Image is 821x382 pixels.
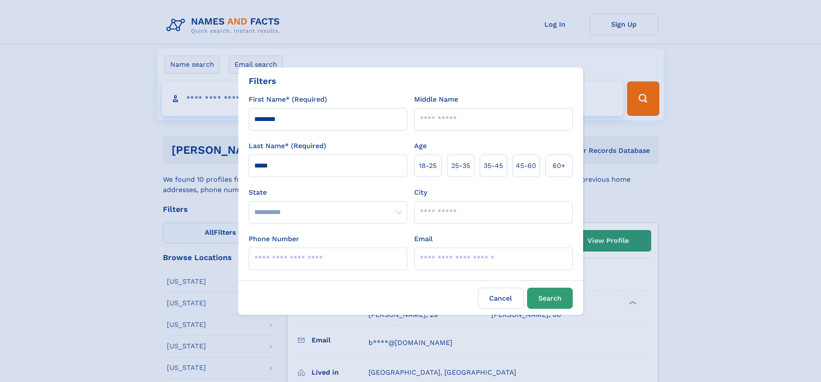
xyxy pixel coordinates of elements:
[414,94,458,105] label: Middle Name
[527,288,573,309] button: Search
[249,187,407,198] label: State
[414,234,433,244] label: Email
[249,94,327,105] label: First Name* (Required)
[414,187,427,198] label: City
[516,161,536,171] span: 45‑60
[553,161,565,171] span: 60+
[451,161,470,171] span: 25‑35
[414,141,427,151] label: Age
[484,161,503,171] span: 35‑45
[249,141,326,151] label: Last Name* (Required)
[249,234,299,244] label: Phone Number
[478,288,524,309] label: Cancel
[249,75,276,87] div: Filters
[419,161,437,171] span: 18‑25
